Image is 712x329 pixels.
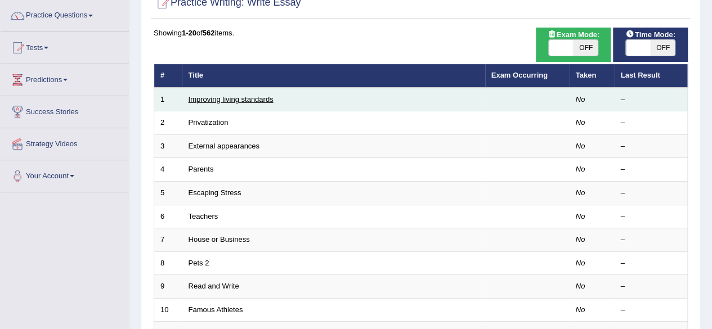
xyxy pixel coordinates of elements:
span: OFF [651,40,675,56]
em: No [576,118,585,127]
div: – [621,94,682,105]
div: – [621,141,682,152]
div: – [621,118,682,128]
th: Last Result [615,64,688,88]
td: 4 [154,158,182,182]
a: Your Account [1,160,129,188]
a: Success Stories [1,96,129,124]
a: Read and Write [189,282,239,290]
td: 9 [154,275,182,299]
td: 7 [154,228,182,252]
a: Tests [1,32,129,60]
em: No [576,165,585,173]
a: Predictions [1,64,129,92]
a: House or Business [189,235,250,244]
div: – [621,235,682,245]
span: Exam Mode: [543,29,604,40]
span: Time Mode: [621,29,680,40]
a: Privatization [189,118,229,127]
td: 3 [154,134,182,158]
em: No [576,188,585,197]
div: – [621,211,682,222]
td: 6 [154,205,182,228]
b: 562 [203,29,215,37]
a: Escaping Stress [189,188,241,197]
td: 8 [154,251,182,275]
a: Strategy Videos [1,128,129,156]
a: Pets 2 [189,259,209,267]
a: Parents [189,165,214,173]
em: No [576,142,585,150]
div: – [621,305,682,316]
th: # [154,64,182,88]
a: External appearances [189,142,259,150]
div: – [621,258,682,269]
th: Title [182,64,485,88]
td: 10 [154,298,182,322]
b: 1-20 [182,29,196,37]
em: No [576,95,585,103]
span: OFF [574,40,598,56]
div: – [621,188,682,199]
a: Improving living standards [189,95,274,103]
em: No [576,212,585,220]
a: Famous Athletes [189,305,243,314]
em: No [576,305,585,314]
div: Show exams occurring in exams [536,28,611,62]
td: 1 [154,88,182,111]
a: Teachers [189,212,218,220]
th: Taken [570,64,615,88]
em: No [576,235,585,244]
div: – [621,281,682,292]
a: Exam Occurring [491,71,548,79]
td: 2 [154,111,182,135]
td: 5 [154,182,182,205]
div: – [621,164,682,175]
div: Showing of items. [154,28,688,38]
em: No [576,282,585,290]
em: No [576,259,585,267]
